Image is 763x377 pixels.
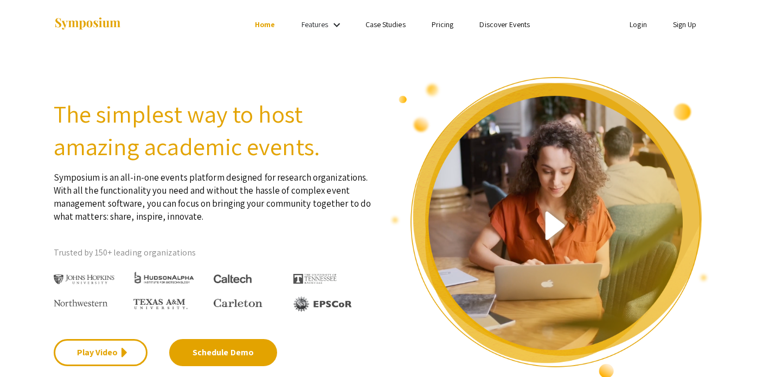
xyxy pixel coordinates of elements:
[214,299,262,308] img: Carleton
[169,339,277,366] a: Schedule Demo
[293,296,353,312] img: EPSCOR
[630,20,647,29] a: Login
[214,274,252,284] img: Caltech
[432,20,454,29] a: Pricing
[255,20,275,29] a: Home
[54,17,121,31] img: Symposium by ForagerOne
[479,20,530,29] a: Discover Events
[133,271,195,284] img: HudsonAlpha
[673,20,697,29] a: Sign Up
[54,339,148,366] a: Play Video
[302,20,329,29] a: Features
[366,20,406,29] a: Case Studies
[54,245,374,261] p: Trusted by 150+ leading organizations
[293,274,337,284] img: The University of Tennessee
[330,18,343,31] mat-icon: Expand Features list
[54,299,108,306] img: Northwestern
[133,299,188,310] img: Texas A&M University
[54,163,374,223] p: Symposium is an all-in-one events platform designed for research organizations. With all the func...
[54,274,115,285] img: Johns Hopkins University
[54,98,374,163] h2: The simplest way to host amazing academic events.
